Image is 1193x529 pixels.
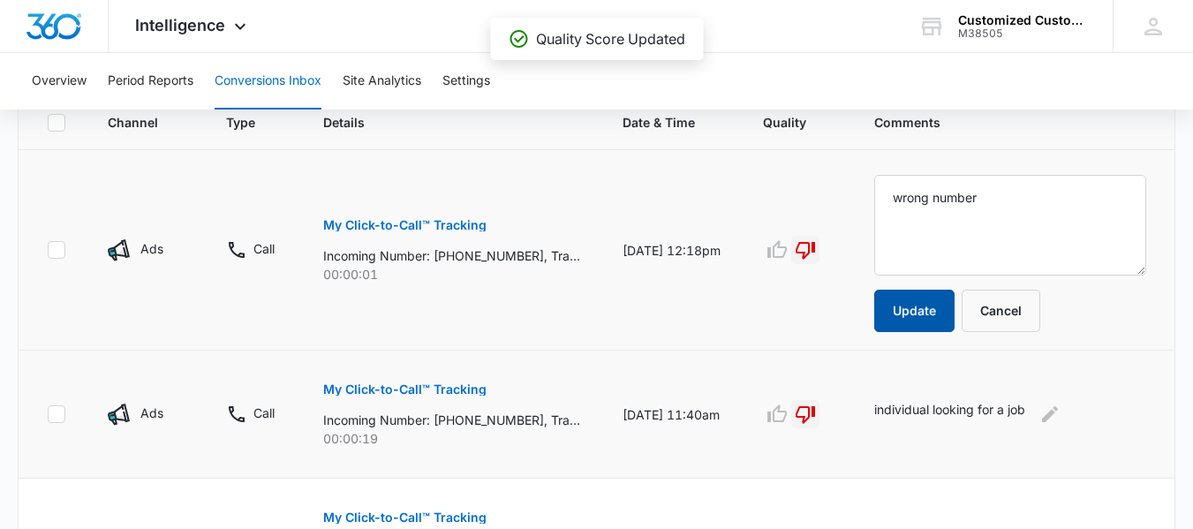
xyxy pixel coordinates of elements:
div: account id [958,27,1087,40]
p: individual looking for a job [874,400,1025,428]
p: Incoming Number: [PHONE_NUMBER], Tracking Number: [PHONE_NUMBER], Ring To: [PHONE_NUMBER], Caller... [323,411,580,429]
div: account name [958,13,1087,27]
button: Cancel [962,290,1040,332]
p: My Click-to-Call™ Tracking [323,219,487,231]
p: Incoming Number: [PHONE_NUMBER], Tracking Number: [PHONE_NUMBER], Ring To: [PHONE_NUMBER], Caller... [323,246,580,265]
p: Quality Score Updated [536,28,685,49]
button: Site Analytics [343,53,421,110]
button: Update [874,290,955,332]
span: Date & Time [623,113,695,132]
p: My Click-to-Call™ Tracking [323,511,487,524]
button: Conversions Inbox [215,53,321,110]
span: Comments [874,113,1121,132]
p: Call [253,404,275,422]
p: Ads [140,239,163,258]
td: [DATE] 11:40am [601,351,742,479]
span: Type [226,113,255,132]
button: My Click-to-Call™ Tracking [323,368,487,411]
p: 00:00:01 [323,265,580,283]
span: Intelligence [135,16,225,34]
p: My Click-to-Call™ Tracking [323,383,487,396]
span: Quality [763,113,806,132]
button: Edit Comments [1036,400,1064,428]
p: 00:00:19 [323,429,580,448]
button: Settings [442,53,490,110]
button: My Click-to-Call™ Tracking [323,204,487,246]
p: Call [253,239,275,258]
td: [DATE] 12:18pm [601,150,742,351]
p: Ads [140,404,163,422]
textarea: wrong number [874,175,1146,276]
span: Details [323,113,555,132]
button: Overview [32,53,87,110]
button: Period Reports [108,53,193,110]
span: Channel [108,113,158,132]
